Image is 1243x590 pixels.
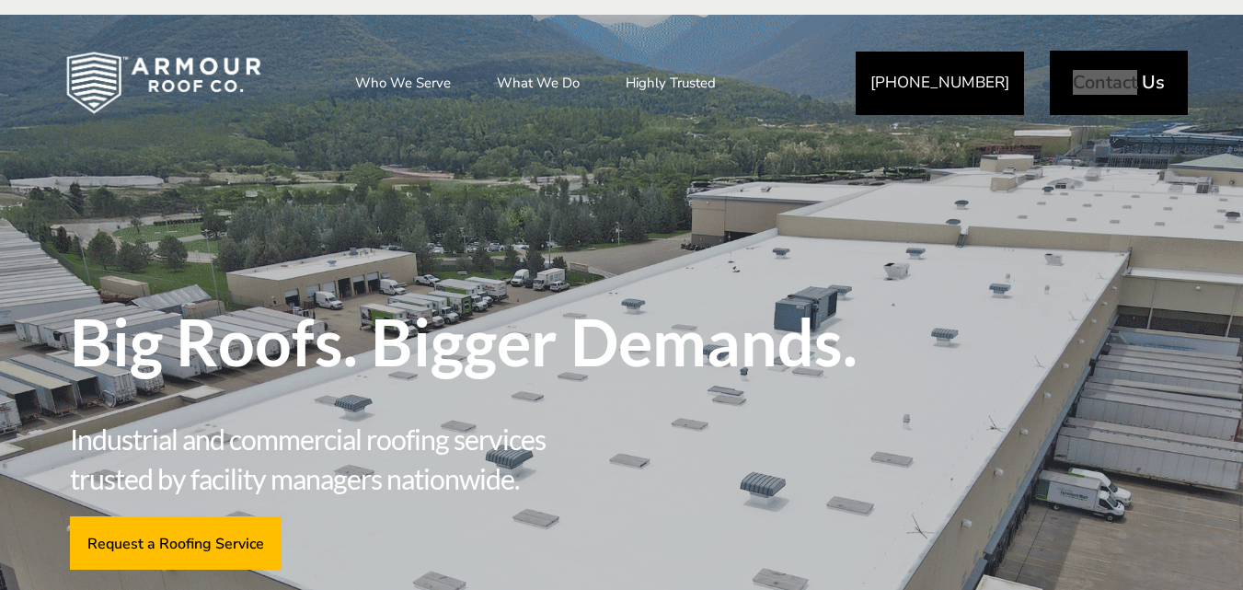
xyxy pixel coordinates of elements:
span: Contact Us [1073,74,1165,92]
span: Industrial and commercial roofing services trusted by facility managers nationwide. [70,420,622,498]
img: Industrial and Commercial Roofing Company | Armour Roof Co. [37,37,291,129]
a: Who We Serve [337,60,469,106]
a: [PHONE_NUMBER] [856,52,1024,115]
a: Contact Us [1050,51,1188,115]
a: Request a Roofing Service [70,516,282,569]
span: Big Roofs. Bigger Demands. [70,309,1174,374]
a: Highly Trusted [607,60,734,106]
a: What We Do [478,60,598,106]
span: Request a Roofing Service [87,534,264,551]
